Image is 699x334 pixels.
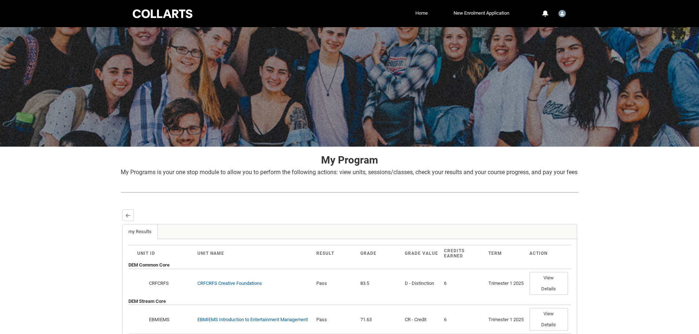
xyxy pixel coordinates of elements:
[360,251,399,256] div: Grade
[414,8,430,19] a: Home
[316,280,355,287] div: Pass
[488,251,524,256] div: Term
[121,188,579,196] img: REDU_GREY_LINE
[197,280,262,286] a: CRFCRFS Creative Foundations
[137,251,192,256] div: Unit ID
[197,251,310,256] div: Unit Name
[452,8,511,19] a: New Enrolment Application
[529,251,562,256] div: Action
[529,272,568,295] button: View Details
[444,280,483,287] div: 6
[488,316,524,323] div: Trimester 1 2025
[316,251,355,256] div: Result
[128,262,170,268] b: DEM Common Core
[444,248,483,258] div: Credits Earned
[122,209,134,221] button: Back
[321,154,378,166] strong: My Program
[488,280,524,287] div: Trimester 1 2025
[405,316,438,323] div: CR - Credit
[529,308,568,331] button: View Details
[360,316,399,323] div: 71.63
[148,316,192,323] div: EBMIEMS
[197,316,308,323] div: EBMIEMS Introduction to Entertainment Management
[121,169,578,176] span: My Programs is your one stop module to allow you to perform the following actions: view units, se...
[444,316,483,323] div: 6
[123,224,158,239] a: my Results
[360,280,399,287] div: 83.5
[197,280,262,287] div: CRFCRFS Creative Foundations
[148,280,192,287] div: CRFCRFS
[557,7,568,19] button: User Profile Student.stenace.20252789
[128,298,166,304] b: DEM Stream Core
[558,10,566,17] img: Student.stenace.20252789
[405,280,438,287] div: D - Distinction
[197,317,308,322] a: EBMIEMS Introduction to Entertainment Management
[405,251,438,256] div: Grade Value
[316,316,355,323] div: Pass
